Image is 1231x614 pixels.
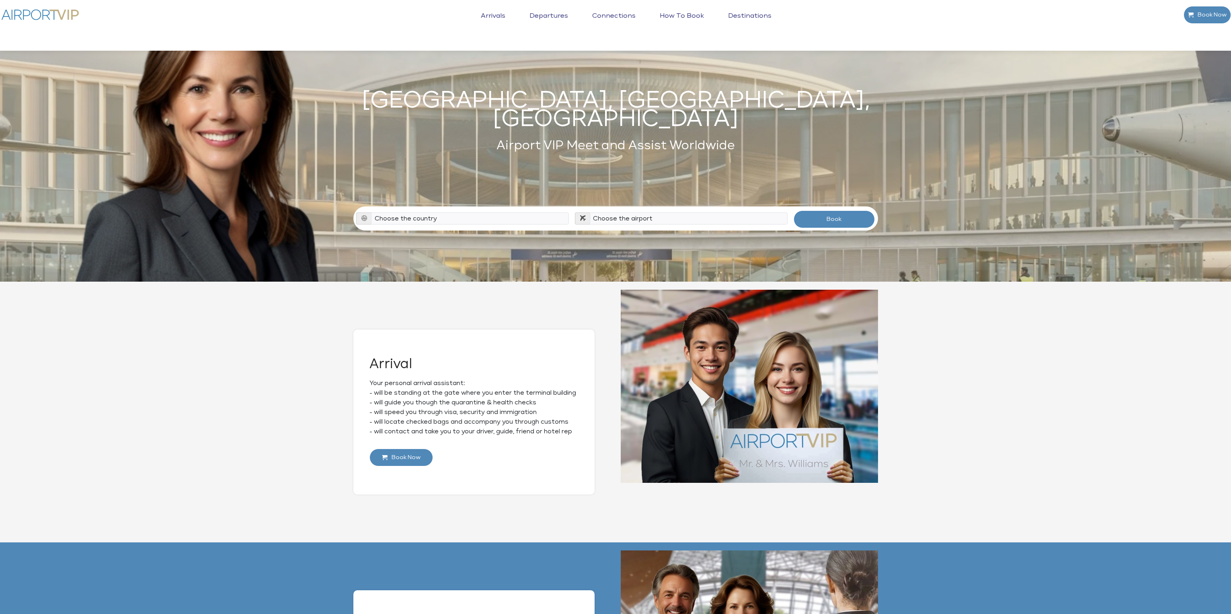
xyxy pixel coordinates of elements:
h2: Arrival [369,358,579,371]
a: How to book [658,12,706,32]
a: Departures [527,12,570,32]
span: Book Now [388,449,421,466]
h1: [GEOGRAPHIC_DATA], [GEOGRAPHIC_DATA], [GEOGRAPHIC_DATA] [353,92,878,129]
h2: Airport VIP Meet and Assist Worldwide [353,137,878,155]
p: - will speed you through visa, security and immigration - will locate checked bags and accompany ... [369,408,579,437]
a: Book Now [1184,6,1231,24]
p: Your personal arrival assistant: - will be standing at the gate where you enter the terminal buil... [369,379,579,408]
button: Book [794,210,875,228]
a: Destinations [726,12,773,32]
a: Arrivals [479,12,507,32]
span: Book Now [1194,6,1227,23]
a: Book Now [369,449,433,466]
a: Connections [590,12,638,32]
